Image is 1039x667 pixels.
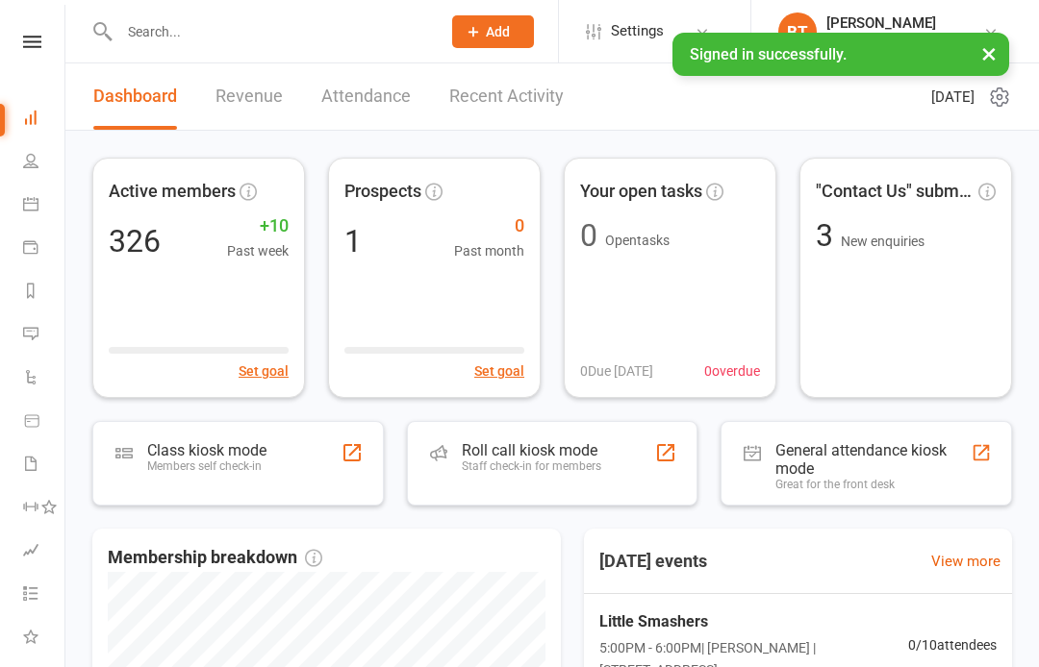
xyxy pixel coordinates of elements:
span: Signed in successfully. [690,45,847,63]
span: Past month [454,240,524,261]
span: "Contact Us" submissions [816,178,975,206]
a: Dashboard [93,63,177,130]
div: General attendance kiosk mode [775,441,971,478]
span: [DATE] [931,86,975,109]
span: Membership breakdown [108,544,322,572]
span: 0 Due [DATE] [580,360,653,382]
div: Great for the front desk [775,478,971,491]
a: Payments [23,228,66,271]
a: Product Sales [23,401,66,444]
div: [PERSON_NAME] [826,14,944,32]
a: Revenue [215,63,283,130]
button: × [972,33,1006,74]
div: Roll call kiosk mode [462,441,601,459]
span: Prospects [344,178,421,206]
a: Dashboard [23,98,66,141]
div: 1 [344,226,362,257]
span: New enquiries [841,234,925,249]
span: Open tasks [605,233,670,248]
div: Staff check-in for members [462,459,601,473]
div: Class kiosk mode [147,441,266,459]
a: Reports [23,271,66,314]
div: 326 [109,226,161,257]
div: Members self check-in [147,459,266,473]
span: Add [486,24,510,39]
span: Past week [227,240,289,261]
span: Active members [109,178,236,206]
button: Set goal [474,360,524,382]
span: 0 / 10 attendees [908,634,997,655]
span: Settings [611,10,664,53]
a: Calendar [23,185,66,228]
a: People [23,141,66,185]
span: 0 [454,212,524,240]
a: Assessments [23,531,66,574]
span: Little Smashers [599,609,908,634]
a: What's New [23,617,66,660]
a: Recent Activity [449,63,564,130]
a: Attendance [321,63,411,130]
span: Your open tasks [580,178,702,206]
button: Set goal [239,360,289,382]
div: BT [778,12,817,51]
div: Cypress Badminton [826,32,944,49]
span: 3 [816,217,841,254]
span: +10 [227,212,289,240]
button: Add [452,15,534,48]
div: 0 [580,220,597,251]
input: Search... [114,18,427,45]
a: View more [931,550,1001,573]
span: 0 overdue [704,360,760,382]
h3: [DATE] events [584,544,722,579]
